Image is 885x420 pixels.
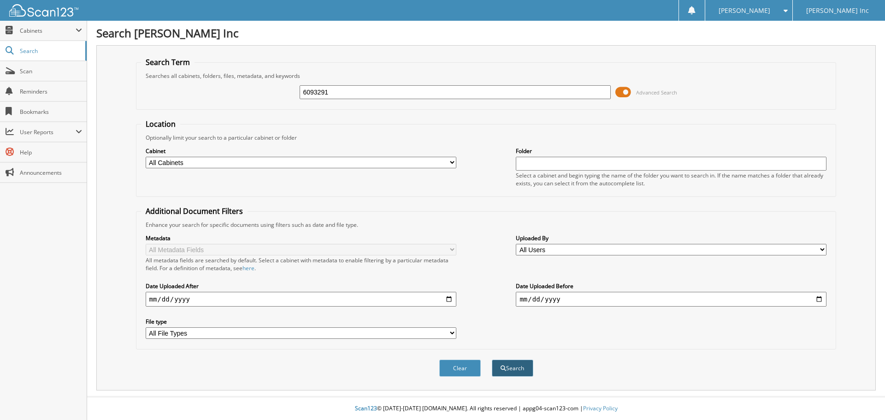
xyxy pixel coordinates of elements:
div: All metadata fields are searched by default. Select a cabinet with metadata to enable filtering b... [146,256,456,272]
a: Privacy Policy [583,404,618,412]
div: Searches all cabinets, folders, files, metadata, and keywords [141,72,832,80]
label: Date Uploaded Before [516,282,826,290]
label: Uploaded By [516,234,826,242]
legend: Additional Document Filters [141,206,248,216]
button: Clear [439,360,481,377]
span: [PERSON_NAME] Inc [806,8,869,13]
span: Bookmarks [20,108,82,116]
span: Scan [20,67,82,75]
label: Metadata [146,234,456,242]
label: Cabinet [146,147,456,155]
span: Help [20,148,82,156]
img: scan123-logo-white.svg [9,4,78,17]
legend: Location [141,119,180,129]
input: start [146,292,456,307]
iframe: Chat Widget [839,376,885,420]
div: Enhance your search for specific documents using filters such as date and file type. [141,221,832,229]
span: User Reports [20,128,76,136]
span: Reminders [20,88,82,95]
legend: Search Term [141,57,195,67]
div: Select a cabinet and begin typing the name of the folder you want to search in. If the name match... [516,172,826,187]
span: Search [20,47,81,55]
label: Date Uploaded After [146,282,456,290]
span: Cabinets [20,27,76,35]
input: end [516,292,826,307]
span: [PERSON_NAME] [719,8,770,13]
label: File type [146,318,456,325]
div: © [DATE]-[DATE] [DOMAIN_NAME]. All rights reserved | appg04-scan123-com | [87,397,885,420]
label: Folder [516,147,826,155]
button: Search [492,360,533,377]
a: here [242,264,254,272]
span: Scan123 [355,404,377,412]
div: Optionally limit your search to a particular cabinet or folder [141,134,832,142]
span: Advanced Search [636,89,677,96]
span: Announcements [20,169,82,177]
h1: Search [PERSON_NAME] Inc [96,25,876,41]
